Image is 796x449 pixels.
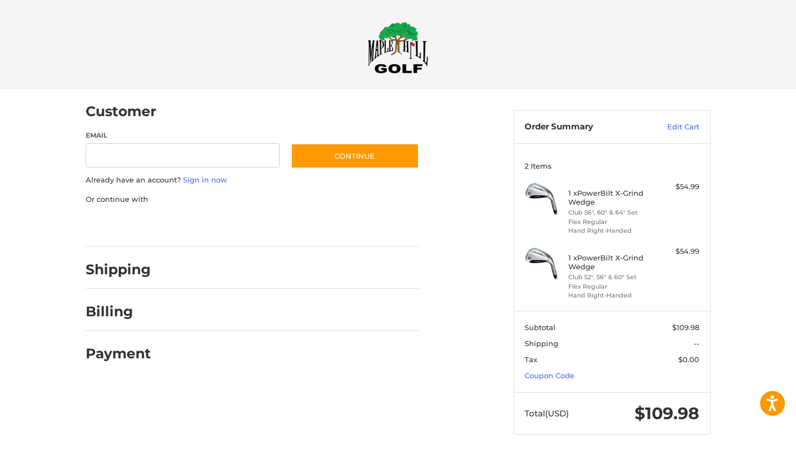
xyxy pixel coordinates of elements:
span: Tax [525,355,537,364]
span: Total (USD) [525,408,569,419]
li: Club 56°, 60° & 64° Set [568,208,653,217]
li: Flex Regular [568,217,653,227]
div: $54.99 [656,181,699,192]
label: Email [86,130,280,140]
a: Sign in now [183,175,227,184]
a: Edit Cart [643,122,699,133]
h2: Shipping [86,261,151,278]
h2: Payment [86,345,151,362]
h3: 2 Items [525,161,699,170]
p: Or continue with [86,194,419,205]
li: Hand Right-Handed [568,226,653,236]
h3: Order Summary [525,122,643,133]
h2: Billing [86,303,150,320]
li: Flex Regular [568,282,653,291]
span: $109.98 [635,403,699,424]
iframe: PayPal-venmo [269,216,352,236]
span: $109.98 [672,323,699,332]
button: Continue [291,143,419,169]
h4: 1 x PowerBilt X-Grind Wedge [568,253,653,272]
li: Hand Right-Handed [568,291,653,300]
h4: 1 x PowerBilt X-Grind Wedge [568,189,653,207]
a: Coupon Code [525,371,574,380]
li: Club 52°, 56° & 60° Set [568,273,653,282]
span: $0.00 [678,355,699,364]
iframe: Google Customer Reviews [705,419,796,449]
span: -- [694,339,699,348]
span: Subtotal [525,323,556,332]
iframe: PayPal-paylater [176,216,259,236]
span: Shipping [525,339,558,348]
h2: Customer [86,103,156,120]
div: $54.99 [656,246,699,257]
img: Maple Hill Golf [368,22,428,74]
p: Already have an account? [86,175,419,186]
iframe: PayPal-paypal [82,216,165,236]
